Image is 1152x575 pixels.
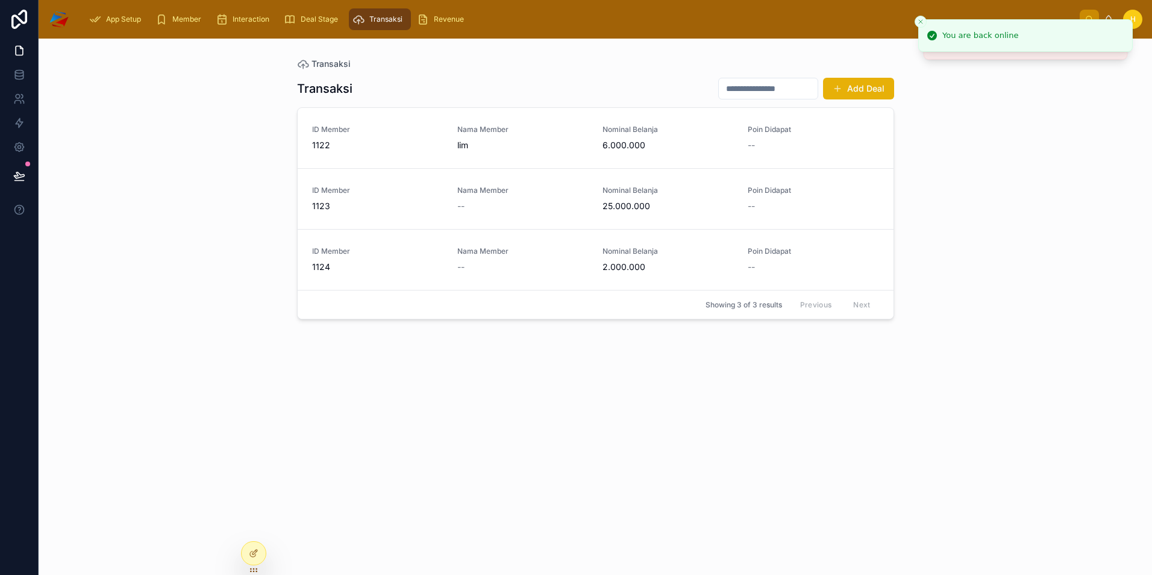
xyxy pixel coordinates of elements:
[748,261,755,273] span: --
[297,80,352,97] h1: Transaksi
[280,8,346,30] a: Deal Stage
[748,200,755,212] span: --
[434,14,464,24] span: Revenue
[86,8,149,30] a: App Setup
[915,16,927,28] button: Close toast
[823,78,894,99] button: Add Deal
[80,6,1080,33] div: scrollable content
[298,108,894,168] a: ID Member1122Nama MemberlimNominal Belanja6.000.000Poin Didapat--
[748,125,878,134] span: Poin Didapat
[312,261,443,273] span: 1124
[172,14,201,24] span: Member
[233,14,269,24] span: Interaction
[457,186,588,195] span: Nama Member
[312,125,443,134] span: ID Member
[748,186,878,195] span: Poin Didapat
[312,247,443,256] span: ID Member
[349,8,411,30] a: Transaksi
[413,8,472,30] a: Revenue
[152,8,210,30] a: Member
[603,261,733,273] span: 2.000.000
[457,261,465,273] span: --
[942,30,1018,42] div: You are back online
[603,125,733,134] span: Nominal Belanja
[212,8,278,30] a: Interaction
[457,200,465,212] span: --
[603,200,733,212] span: 25.000.000
[457,125,588,134] span: Nama Member
[457,247,588,256] span: Nama Member
[706,300,782,310] span: Showing 3 of 3 results
[748,139,755,151] span: --
[106,14,141,24] span: App Setup
[298,229,894,290] a: ID Member1124Nama Member--Nominal Belanja2.000.000Poin Didapat--
[457,139,588,151] span: lim
[298,168,894,229] a: ID Member1123Nama Member--Nominal Belanja25.000.000Poin Didapat--
[312,139,443,151] span: 1122
[748,247,878,256] span: Poin Didapat
[1130,14,1136,24] span: h
[48,10,70,29] img: App logo
[369,14,402,24] span: Transaksi
[603,186,733,195] span: Nominal Belanja
[297,58,351,70] a: Transaksi
[312,186,443,195] span: ID Member
[312,200,443,212] span: 1123
[301,14,338,24] span: Deal Stage
[603,139,733,151] span: 6.000.000
[603,247,733,256] span: Nominal Belanja
[311,58,351,70] span: Transaksi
